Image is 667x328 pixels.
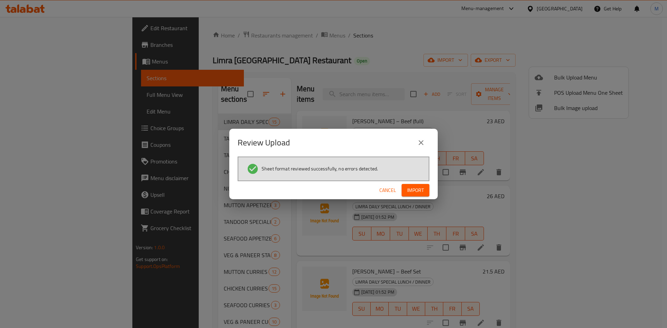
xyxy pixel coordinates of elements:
[407,186,424,195] span: Import
[238,137,290,148] h2: Review Upload
[402,184,429,197] button: Import
[262,165,378,172] span: Sheet format reviewed successfully, no errors detected.
[413,134,429,151] button: close
[377,184,399,197] button: Cancel
[379,186,396,195] span: Cancel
